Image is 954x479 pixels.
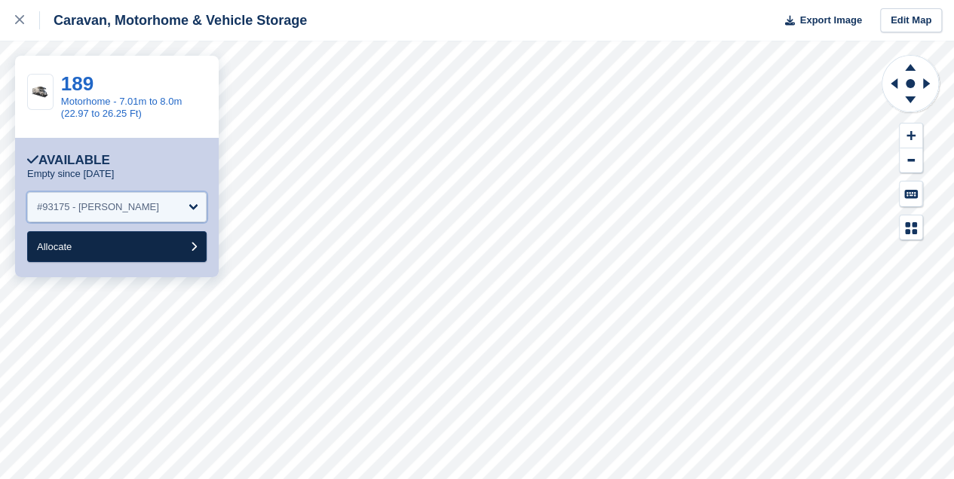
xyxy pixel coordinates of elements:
[776,8,862,33] button: Export Image
[61,72,94,95] a: 189
[37,241,72,252] span: Allocate
[37,200,159,215] div: #93175 - [PERSON_NAME]
[900,124,922,148] button: Zoom In
[900,182,922,206] button: Keyboard Shortcuts
[27,153,110,168] div: Available
[27,231,207,262] button: Allocate
[28,85,53,99] img: Motorhome%20Pic.jpg
[900,215,922,240] button: Map Legend
[40,11,307,29] div: Caravan, Motorhome & Vehicle Storage
[27,168,114,180] p: Empty since [DATE]
[61,96,182,119] a: Motorhome - 7.01m to 8.0m (22.97 to 26.25 Ft)
[799,13,861,28] span: Export Image
[900,148,922,173] button: Zoom Out
[880,8,942,33] a: Edit Map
